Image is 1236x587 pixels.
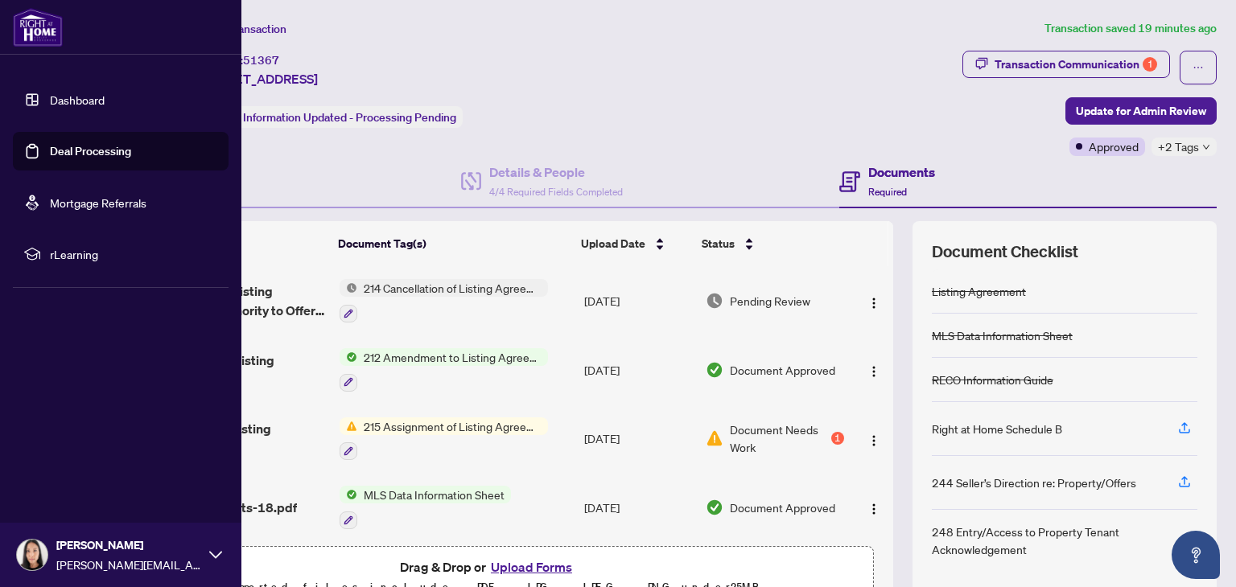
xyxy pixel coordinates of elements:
[200,69,318,88] span: [STREET_ADDRESS]
[340,279,357,297] img: Status Icon
[332,221,575,266] th: Document Tag(s)
[1076,98,1206,124] span: Update for Admin Review
[932,282,1026,300] div: Listing Agreement
[831,432,844,445] div: 1
[995,51,1157,77] div: Transaction Communication
[861,495,887,520] button: Logo
[243,110,456,125] span: Information Updated - Processing Pending
[486,556,577,577] button: Upload Forms
[730,421,828,456] span: Document Needs Work
[340,348,357,366] img: Status Icon
[1193,62,1204,73] span: ellipsis
[581,235,645,252] span: Upload Date
[730,499,835,516] span: Document Approved
[867,434,880,447] img: Logo
[340,348,548,392] button: Status Icon212 Amendment to Listing Agreement - Authority to Offer for Lease Price Change/Extensi...
[1202,143,1210,151] span: down
[50,144,131,158] a: Deal Processing
[867,503,880,515] img: Logo
[200,22,286,36] span: View Transaction
[357,348,548,366] span: 212 Amendment to Listing Agreement - Authority to Offer for Lease Price Change/Extension/Amendmen...
[56,556,201,573] span: [PERSON_NAME][EMAIL_ADDRESS][DOMAIN_NAME]
[400,556,577,577] span: Drag & Drop or
[357,417,548,435] span: 215 Assignment of Listing Agreement - Authority to Offer for Lease
[932,474,1136,491] div: 244 Seller’s Direction re: Property/Offers
[578,404,699,474] td: [DATE]
[243,53,279,68] span: 51367
[357,279,548,297] span: 214 Cancellation of Listing Agreement - Authority to Offer for Lease
[578,266,699,335] td: [DATE]
[578,335,699,404] td: [DATE]
[867,297,880,310] img: Logo
[861,425,887,451] button: Logo
[695,221,846,266] th: Status
[932,240,1078,263] span: Document Checklist
[340,417,548,461] button: Status Icon215 Assignment of Listing Agreement - Authority to Offer for Lease
[17,540,47,570] img: Profile Icon
[867,365,880,378] img: Logo
[730,292,810,310] span: Pending Review
[575,221,694,266] th: Upload Date
[50,195,146,210] a: Mortgage Referrals
[706,292,723,310] img: Document Status
[861,357,887,383] button: Logo
[932,371,1053,388] div: RECO Information Guide
[1158,138,1199,156] span: +2 Tags
[932,420,1062,437] div: Right at Home Schedule B
[200,106,463,128] div: Status:
[962,51,1170,78] button: Transaction Communication1
[1143,57,1157,72] div: 1
[868,162,935,182] h4: Documents
[706,361,723,379] img: Document Status
[578,473,699,542] td: [DATE]
[1089,138,1139,155] span: Approved
[706,499,723,516] img: Document Status
[56,536,201,554] span: [PERSON_NAME]
[489,186,623,198] span: 4/4 Required Fields Completed
[702,235,735,252] span: Status
[50,92,105,107] a: Dashboard
[357,486,511,503] span: MLS Data Information Sheet
[932,326,1073,344] div: MLS Data Information Sheet
[13,8,63,47] img: logo
[340,279,548,322] button: Status Icon214 Cancellation of Listing Agreement - Authority to Offer for Lease
[489,162,623,182] h4: Details & People
[340,417,357,435] img: Status Icon
[706,429,723,447] img: Document Status
[1065,97,1217,125] button: Update for Admin Review
[50,245,217,263] span: rLearning
[868,186,907,198] span: Required
[730,361,835,379] span: Document Approved
[1172,531,1220,579] button: Open asap
[932,523,1159,558] div: 248 Entry/Access to Property Tenant Acknowledgement
[340,486,511,529] button: Status IconMLS Data Information Sheet
[340,486,357,503] img: Status Icon
[1044,19,1217,38] article: Transaction saved 19 minutes ago
[861,288,887,314] button: Logo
